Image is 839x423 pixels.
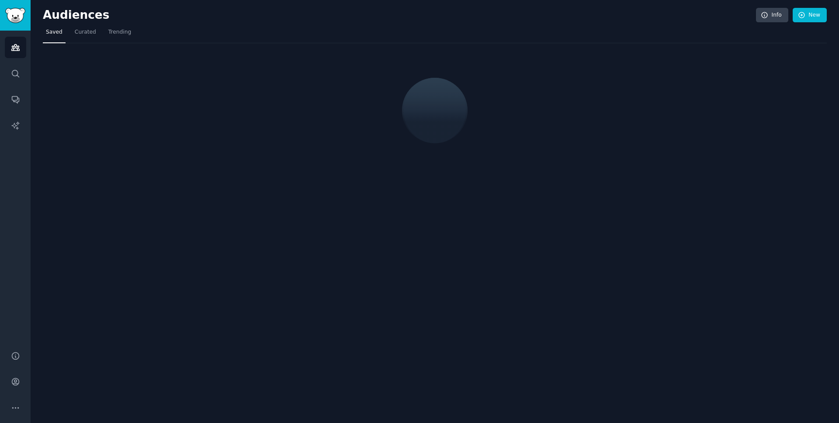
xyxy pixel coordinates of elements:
[5,8,25,23] img: GummySearch logo
[46,28,62,36] span: Saved
[756,8,788,23] a: Info
[793,8,827,23] a: New
[108,28,131,36] span: Trending
[43,8,756,22] h2: Audiences
[75,28,96,36] span: Curated
[43,25,66,43] a: Saved
[105,25,134,43] a: Trending
[72,25,99,43] a: Curated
